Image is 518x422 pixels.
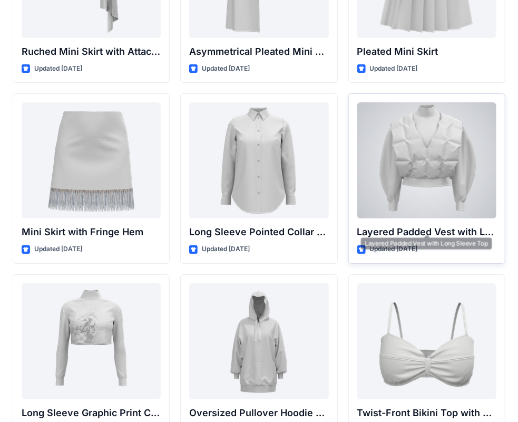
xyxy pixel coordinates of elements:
[370,244,418,255] p: Updated [DATE]
[22,44,161,59] p: Ruched Mini Skirt with Attached Draped Panel
[189,44,328,59] p: Asymmetrical Pleated Mini Skirt with Drape
[202,63,250,74] p: Updated [DATE]
[357,102,496,218] a: Layered Padded Vest with Long Sleeve Top
[22,406,161,420] p: Long Sleeve Graphic Print Cropped Turtleneck
[202,244,250,255] p: Updated [DATE]
[34,63,82,74] p: Updated [DATE]
[357,283,496,399] a: Twist-Front Bikini Top with Thin Straps
[370,63,418,74] p: Updated [DATE]
[189,102,328,218] a: Long Sleeve Pointed Collar Button-Up Shirt
[189,225,328,239] p: Long Sleeve Pointed Collar Button-Up Shirt
[357,44,496,59] p: Pleated Mini Skirt
[22,283,161,399] a: Long Sleeve Graphic Print Cropped Turtleneck
[189,406,328,420] p: Oversized Pullover Hoodie with Front Pocket
[22,102,161,218] a: Mini Skirt with Fringe Hem
[34,244,82,255] p: Updated [DATE]
[189,283,328,399] a: Oversized Pullover Hoodie with Front Pocket
[357,225,496,239] p: Layered Padded Vest with Long Sleeve Top
[357,406,496,420] p: Twist-Front Bikini Top with Thin Straps
[22,225,161,239] p: Mini Skirt with Fringe Hem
